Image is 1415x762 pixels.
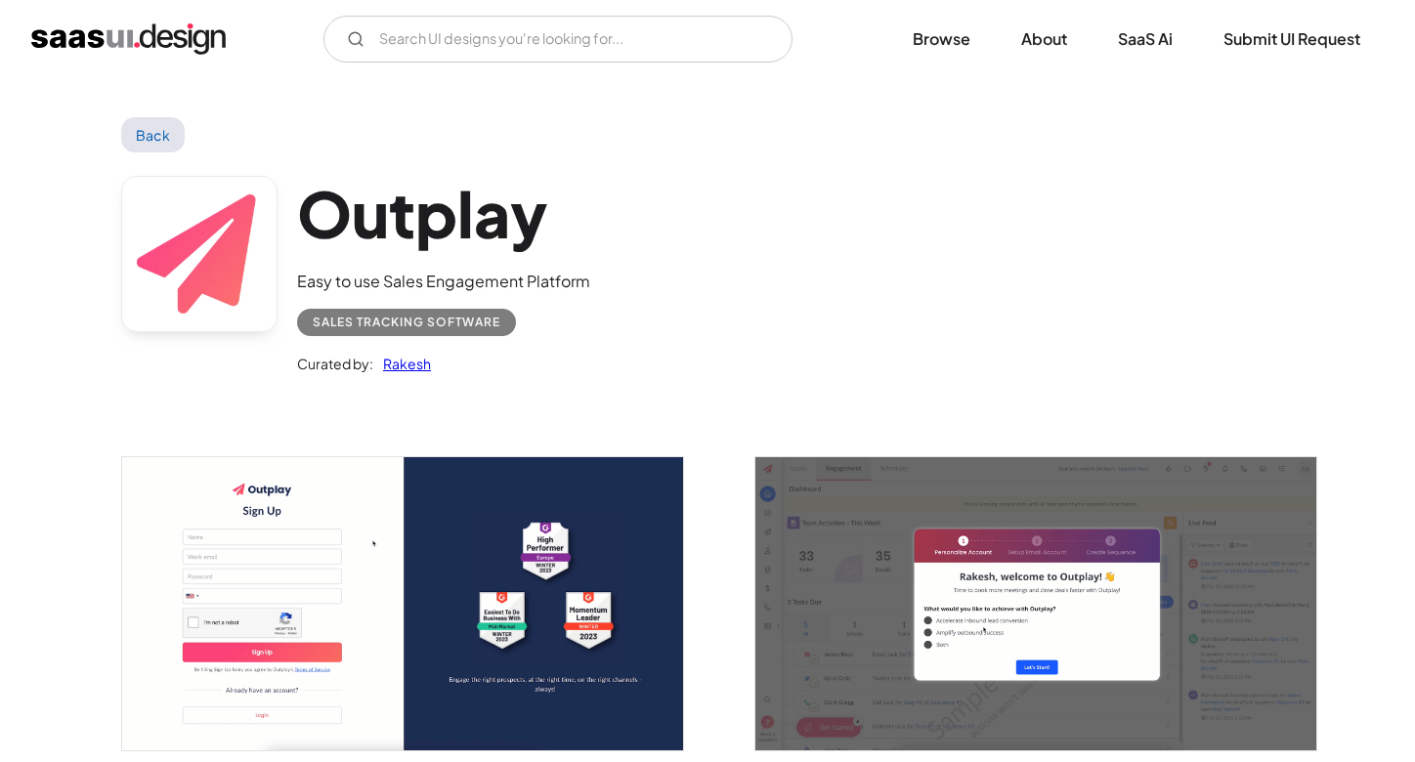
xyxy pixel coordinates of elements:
[297,352,373,375] div: Curated by:
[323,16,793,63] input: Search UI designs you're looking for...
[755,457,1316,749] img: 63fdb3e8b41ee71da76c772e_Outplay_%20Sales%20Engagement%20%26%20Sales%20Automation%20Platform%20-%...
[313,311,500,334] div: Sales Tracking Software
[297,270,590,293] div: Easy to use Sales Engagement Platform
[889,18,994,61] a: Browse
[297,176,590,251] h1: Outplay
[122,457,683,749] a: open lightbox
[323,16,793,63] form: Email Form
[1200,18,1384,61] a: Submit UI Request
[1094,18,1196,61] a: SaaS Ai
[31,23,226,55] a: home
[373,352,431,375] a: Rakesh
[122,457,683,749] img: 63fdb3e840d99efd99cd74ed_Outplay_%20Sales%20Engagement%20%26%20Sales%20Automation%20Platform%20-%...
[121,117,185,152] a: Back
[998,18,1091,61] a: About
[755,457,1316,749] a: open lightbox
